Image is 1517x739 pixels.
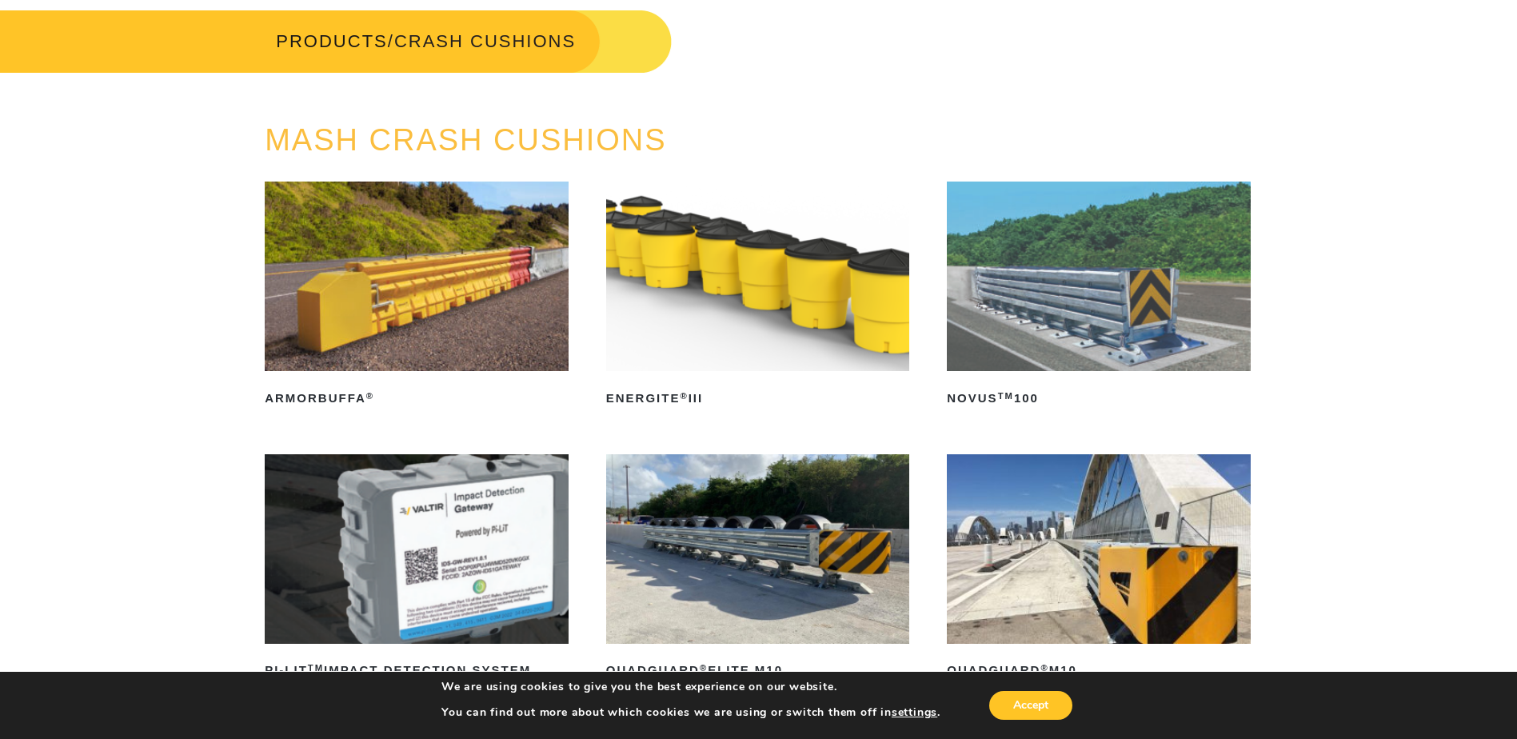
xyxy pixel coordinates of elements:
[989,691,1072,720] button: Accept
[700,663,708,673] sup: ®
[606,385,910,411] h2: ENERGITE III
[441,680,940,694] p: We are using cookies to give you the best experience on our website.
[606,658,910,684] h2: QuadGuard Elite M10
[265,454,569,684] a: PI-LITTMImpact Detection System
[265,658,569,684] h2: PI-LIT Impact Detection System
[947,658,1251,684] h2: QuadGuard M10
[276,31,387,51] a: PRODUCTS
[394,31,576,51] span: CRASH CUSHIONS
[892,705,937,720] button: settings
[606,454,910,684] a: QuadGuard®Elite M10
[265,182,569,411] a: ArmorBuffa®
[947,182,1251,411] a: NOVUSTM100
[998,391,1014,401] sup: TM
[606,182,910,411] a: ENERGITE®III
[265,123,667,157] a: MASH CRASH CUSHIONS
[1040,663,1048,673] sup: ®
[308,663,324,673] sup: TM
[680,391,688,401] sup: ®
[265,385,569,411] h2: ArmorBuffa
[947,385,1251,411] h2: NOVUS 100
[947,454,1251,684] a: QuadGuard®M10
[366,391,374,401] sup: ®
[441,705,940,720] p: You can find out more about which cookies we are using or switch them off in .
